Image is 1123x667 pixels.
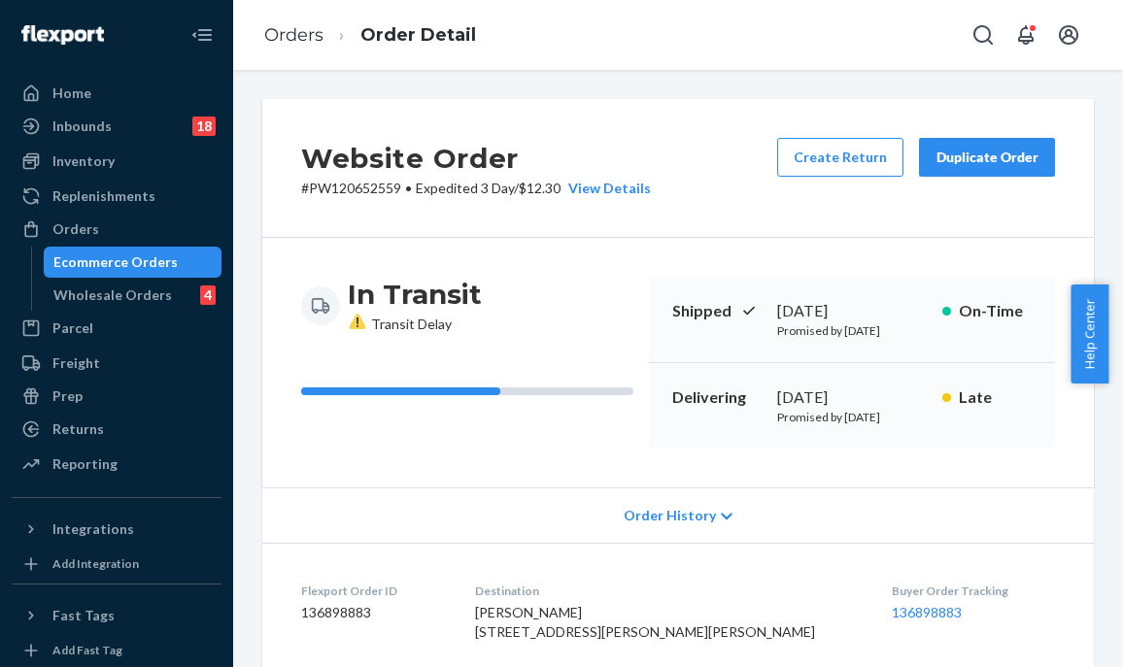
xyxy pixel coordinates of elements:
[12,381,221,412] a: Prep
[52,318,93,338] div: Parcel
[52,419,104,439] div: Returns
[1071,284,1108,384] button: Help Center
[301,138,651,179] h2: Website Order
[301,603,444,622] dd: 136898883
[183,16,221,54] button: Close Navigation
[52,642,122,658] div: Add Fast Tag
[964,16,1003,54] button: Open Search Box
[777,409,927,425] p: Promised by [DATE]
[405,180,412,196] span: •
[348,277,482,312] h3: In Transit
[12,78,221,109] a: Home
[52,606,115,625] div: Fast Tags
[52,151,115,171] div: Inventory
[360,24,476,46] a: Order Detail
[777,138,903,177] button: Create Return
[959,300,1032,322] p: On-Time
[12,600,221,631] button: Fast Tags
[416,180,514,196] span: Expedited 3 Day
[777,322,927,339] p: Promised by [DATE]
[475,604,815,640] span: [PERSON_NAME] [STREET_ADDRESS][PERSON_NAME][PERSON_NAME]
[12,639,221,662] a: Add Fast Tag
[301,583,444,599] dt: Flexport Order ID
[1006,16,1045,54] button: Open notifications
[12,181,221,212] a: Replenishments
[892,583,1055,599] dt: Buyer Order Tracking
[12,552,221,576] a: Add Integration
[348,316,452,332] span: Transit Delay
[52,555,139,572] div: Add Integration
[919,138,1055,177] button: Duplicate Order
[672,300,762,322] p: Shipped
[52,454,118,474] div: Reporting
[44,280,222,311] a: Wholesale Orders4
[200,285,216,305] div: 4
[21,25,104,45] img: Flexport logo
[52,386,83,406] div: Prep
[475,583,862,599] dt: Destination
[53,285,172,305] div: Wholesale Orders
[301,179,651,198] p: # PW120652559 / $12.30
[1000,609,1104,657] iframe: Opens a widget where you can chat to one of our agents
[672,386,762,409] p: Delivering
[52,353,100,373] div: Freight
[1049,16,1088,54] button: Open account menu
[12,214,221,245] a: Orders
[264,24,323,46] a: Orders
[12,449,221,480] a: Reporting
[892,604,962,620] a: 136898883
[52,186,155,206] div: Replenishments
[53,252,178,272] div: Ecommerce Orders
[624,506,716,525] span: Order History
[959,386,1032,409] p: Late
[561,179,651,198] button: View Details
[12,313,221,344] a: Parcel
[12,414,221,445] a: Returns
[52,219,99,239] div: Orders
[12,514,221,545] button: Integrations
[44,247,222,278] a: Ecommerce Orders
[249,7,492,64] ol: breadcrumbs
[192,117,216,136] div: 18
[12,146,221,177] a: Inventory
[936,148,1038,167] div: Duplicate Order
[52,117,112,136] div: Inbounds
[12,111,221,142] a: Inbounds18
[52,519,134,539] div: Integrations
[52,83,91,103] div: Home
[777,300,927,322] div: [DATE]
[12,348,221,379] a: Freight
[777,386,927,409] div: [DATE]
